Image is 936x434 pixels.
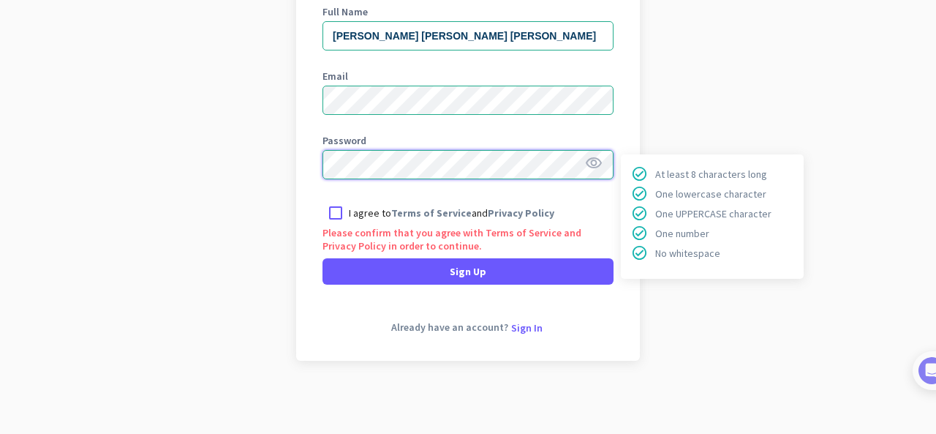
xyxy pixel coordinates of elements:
span: check_circle [631,185,648,202]
span: Sign Up [450,264,486,279]
button: Sign Up [322,258,614,285]
p: One number [655,228,709,239]
span: check_circle [631,165,648,182]
label: Password [322,135,614,146]
p: I agree to and [349,206,554,220]
p: At least 8 characters long [655,169,767,179]
p: One lowercase character [655,189,766,199]
span: Please confirm that you agree with Terms of Service and Privacy Policy in order to continue. [322,226,581,252]
label: Full Name [322,7,614,17]
a: Privacy Policy [488,206,554,220]
a: Terms of Service [391,206,472,220]
span: Sign In [511,321,543,334]
span: check_circle [631,205,648,222]
i: visibility [585,154,603,172]
p: One UPPERCASE character [655,209,771,219]
span: Already have an account? [391,322,508,333]
span: check_circle [631,225,648,242]
span: check_circle [631,244,648,261]
p: No whitespace [655,248,720,258]
label: Email [322,71,614,81]
input: What is your full name? [322,21,614,50]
